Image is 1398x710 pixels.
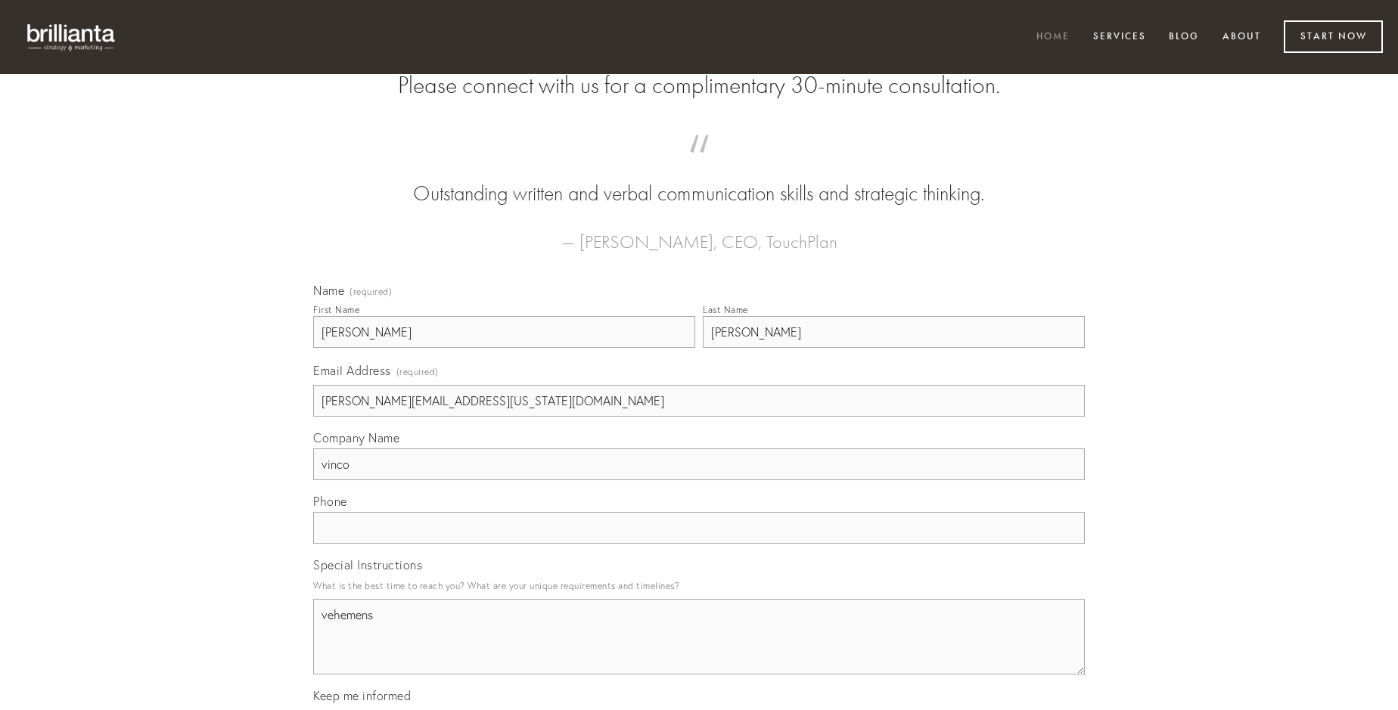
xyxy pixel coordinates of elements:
[1027,25,1080,50] a: Home
[313,575,1085,596] p: What is the best time to reach you? What are your unique requirements and timelines?
[313,283,344,298] span: Name
[1083,25,1156,50] a: Services
[15,15,129,59] img: brillianta - research, strategy, marketing
[313,363,391,378] span: Email Address
[313,430,399,445] span: Company Name
[1159,25,1209,50] a: Blog
[1284,20,1383,53] a: Start Now
[337,150,1061,179] span: “
[349,287,392,296] span: (required)
[396,361,439,382] span: (required)
[313,304,359,315] div: First Name
[313,688,411,703] span: Keep me informed
[1213,25,1271,50] a: About
[313,71,1085,100] h2: Please connect with us for a complimentary 30-minute consultation.
[703,304,748,315] div: Last Name
[337,209,1061,257] figcaption: — [PERSON_NAME], CEO, TouchPlan
[313,557,422,572] span: Special Instructions
[337,150,1061,209] blockquote: Outstanding written and verbal communication skills and strategic thinking.
[313,599,1085,674] textarea: vehemens
[313,494,347,509] span: Phone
